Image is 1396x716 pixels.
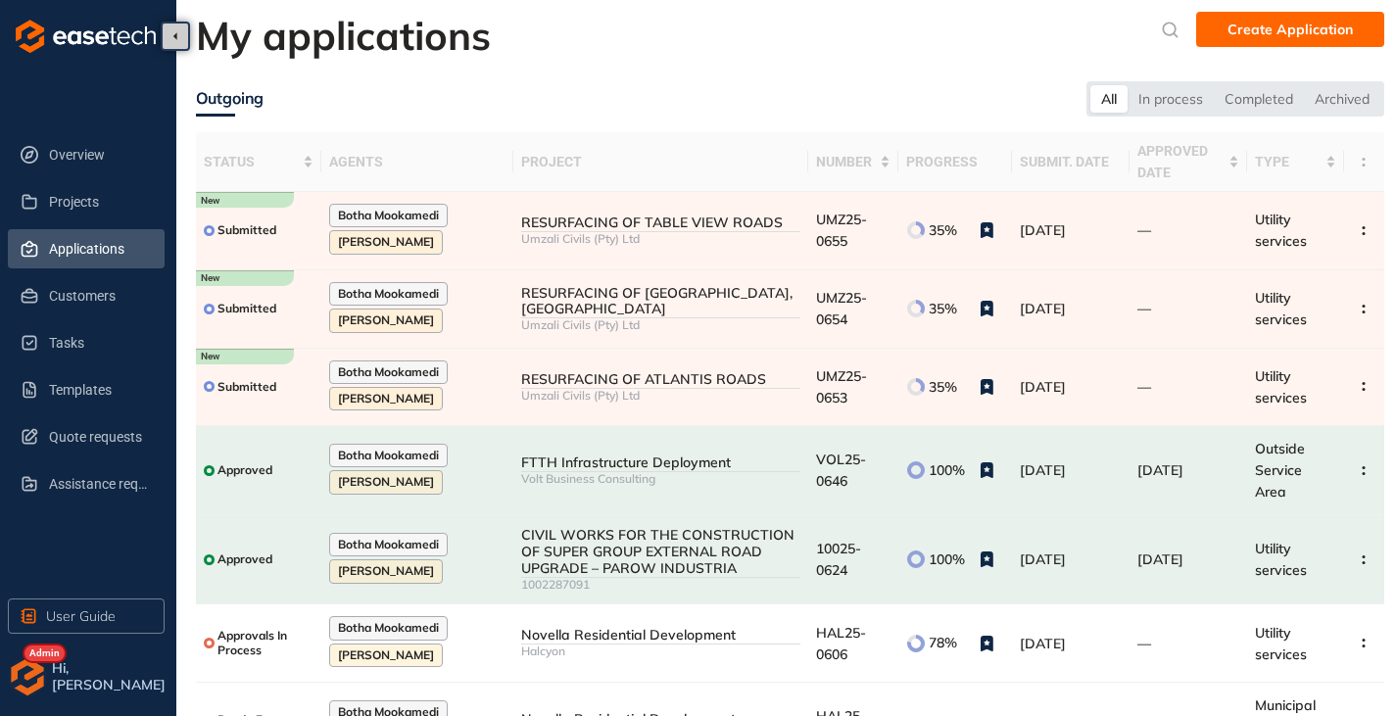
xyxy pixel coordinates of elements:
div: In process [1128,85,1214,113]
span: Applications [49,229,149,268]
span: status [204,151,299,172]
span: 100% [929,462,965,479]
span: Create Application [1228,19,1353,40]
th: progress [898,132,1012,192]
img: logo [16,20,156,53]
span: Utility services [1255,367,1307,406]
span: Botha Mookamedi [338,538,439,551]
span: number [816,151,876,172]
span: Quote requests [49,417,149,456]
span: Tasks [49,323,149,362]
span: type [1255,151,1322,172]
span: [DATE] [1020,461,1066,479]
span: [DATE] [1137,461,1183,479]
div: Halcyon [521,644,799,658]
div: FTTH Infrastructure Deployment [521,454,799,471]
span: Hi, [PERSON_NAME] [52,660,168,693]
div: Umzali Civils (Pty) Ltd [521,318,799,332]
span: 35% [929,379,957,396]
div: Novella Residential Development [521,627,799,644]
span: 100% [929,551,965,568]
span: Submitted [217,302,276,315]
span: — [1137,635,1151,652]
span: Approved [217,463,272,477]
span: 78% [929,635,957,651]
span: Botha Mookamedi [338,209,439,222]
span: Templates [49,370,149,409]
div: Umzali Civils (Pty) Ltd [521,232,799,246]
span: [PERSON_NAME] [338,648,434,662]
button: User Guide [8,598,165,634]
span: [PERSON_NAME] [338,235,434,249]
span: HAL25-0606 [816,624,866,663]
span: Approvals In Process [217,629,313,657]
span: UMZ25-0655 [816,211,867,250]
div: Outgoing [196,86,264,111]
th: approved date [1130,132,1247,192]
span: Assistance requests [49,464,149,503]
span: Approved [217,552,272,566]
span: [PERSON_NAME] [338,392,434,406]
span: [DATE] [1020,378,1066,396]
span: [PERSON_NAME] [338,313,434,327]
th: project [513,132,807,192]
span: Submitted [217,380,276,394]
div: Umzali Civils (Pty) Ltd [521,389,799,403]
div: RESURFACING OF TABLE VIEW ROADS [521,215,799,231]
div: Completed [1214,85,1304,113]
span: approved date [1137,140,1225,183]
span: 10025-0624 [816,540,861,579]
span: VOL25-0646 [816,451,866,490]
span: — [1137,221,1151,239]
span: — [1137,378,1151,396]
span: [DATE] [1020,635,1066,652]
span: 35% [929,222,957,239]
span: [DATE] [1020,550,1066,568]
span: UMZ25-0654 [816,289,867,328]
th: status [196,132,321,192]
th: type [1247,132,1344,192]
div: All [1090,85,1128,113]
span: User Guide [46,605,116,627]
div: 1002287091 [521,578,799,592]
span: [DATE] [1020,221,1066,239]
span: UMZ25-0653 [816,367,867,406]
button: Create Application [1196,12,1384,47]
span: Outside Service Area [1255,440,1305,501]
th: agents [321,132,513,192]
span: Utility services [1255,540,1307,579]
span: Botha Mookamedi [338,287,439,301]
h2: My applications [196,12,491,59]
span: Botha Mookamedi [338,365,439,379]
span: 35% [929,301,957,317]
img: avatar [8,657,47,696]
span: [PERSON_NAME] [338,475,434,489]
div: RESURFACING OF [GEOGRAPHIC_DATA], [GEOGRAPHIC_DATA] [521,285,799,318]
span: Customers [49,276,149,315]
span: Utility services [1255,211,1307,250]
span: Submitted [217,223,276,237]
th: number [808,132,898,192]
span: — [1137,300,1151,317]
div: RESURFACING OF ATLANTIS ROADS [521,371,799,388]
div: CIVIL WORKS FOR THE CONSTRUCTION OF SUPER GROUP EXTERNAL ROAD UPGRADE – PAROW INDUSTRIA [521,527,799,576]
div: Archived [1304,85,1380,113]
span: [DATE] [1020,300,1066,317]
div: Volt Business Consulting [521,472,799,486]
span: [DATE] [1137,550,1183,568]
span: [PERSON_NAME] [338,564,434,578]
span: Botha Mookamedi [338,621,439,635]
span: Botha Mookamedi [338,449,439,462]
th: submit. date [1012,132,1130,192]
span: Projects [49,182,149,221]
span: Overview [49,135,149,174]
span: Utility services [1255,624,1307,663]
span: Utility services [1255,289,1307,328]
